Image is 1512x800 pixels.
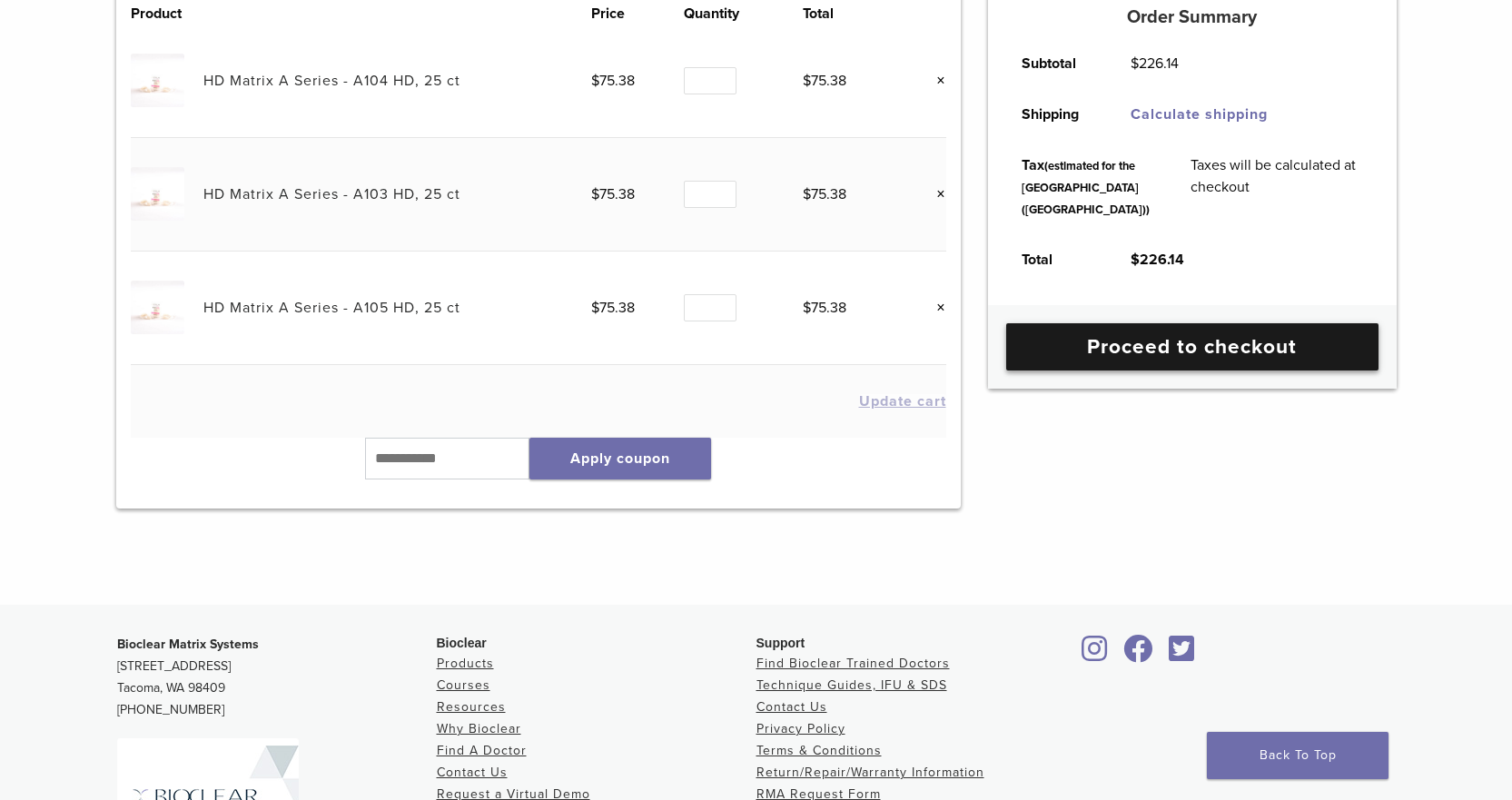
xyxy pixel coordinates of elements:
a: HD Matrix A Series - A103 HD, 25 ct [203,185,460,203]
a: Find Bioclear Trained Doctors [756,656,950,671]
span: Bioclear [437,636,487,650]
a: HD Matrix A Series - A105 HD, 25 ct [203,299,460,317]
bdi: 75.38 [591,72,635,90]
th: Tax [1002,140,1171,234]
a: Technique Guides, IFU & SDS [756,677,947,693]
a: Contact Us [437,765,508,780]
a: Resources [437,699,506,715]
span: $ [591,299,599,317]
a: Remove this item [923,296,946,320]
a: Bioclear [1163,646,1201,664]
img: HD Matrix A Series - A104 HD, 25 ct [131,54,184,107]
bdi: 226.14 [1131,251,1184,269]
bdi: 75.38 [803,72,846,90]
a: HD Matrix A Series - A104 HD, 25 ct [203,72,460,90]
bdi: 75.38 [803,299,846,317]
span: $ [803,185,811,203]
button: Apply coupon [529,438,711,479]
a: Remove this item [923,183,946,206]
a: Remove this item [923,69,946,93]
span: $ [803,72,811,90]
th: Total [803,3,896,25]
th: Shipping [1002,89,1111,140]
th: Price [591,3,685,25]
a: Why Bioclear [437,721,521,736]
a: Find A Doctor [437,743,527,758]
th: Quantity [684,3,802,25]
a: Calculate shipping [1131,105,1268,123]
td: Taxes will be calculated at checkout [1171,140,1383,234]
span: $ [803,299,811,317]
span: $ [1131,54,1139,73]
a: Terms & Conditions [756,743,882,758]
p: [STREET_ADDRESS] Tacoma, WA 98409 [PHONE_NUMBER] [117,634,437,721]
a: Bioclear [1118,646,1160,664]
a: Courses [437,677,490,693]
a: Products [437,656,494,671]
a: Proceed to checkout [1006,323,1379,370]
strong: Bioclear Matrix Systems [117,637,259,652]
h5: Order Summary [988,6,1397,28]
a: Contact Us [756,699,827,715]
bdi: 75.38 [591,299,635,317]
a: Return/Repair/Warranty Information [756,765,984,780]
a: Back To Top [1207,732,1388,779]
th: Total [1002,234,1111,285]
img: HD Matrix A Series - A103 HD, 25 ct [131,167,184,221]
span: $ [1131,251,1140,269]
th: Subtotal [1002,38,1111,89]
bdi: 75.38 [591,185,635,203]
span: $ [591,185,599,203]
bdi: 226.14 [1131,54,1179,73]
button: Update cart [859,394,946,409]
span: Support [756,636,805,650]
span: $ [591,72,599,90]
bdi: 75.38 [803,185,846,203]
a: Bioclear [1076,646,1114,664]
small: (estimated for the [GEOGRAPHIC_DATA] ([GEOGRAPHIC_DATA])) [1022,159,1150,217]
th: Product [131,3,203,25]
img: HD Matrix A Series - A105 HD, 25 ct [131,281,184,334]
a: Privacy Policy [756,721,845,736]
